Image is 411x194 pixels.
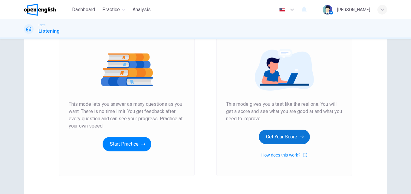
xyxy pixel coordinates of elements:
[337,6,370,13] div: [PERSON_NAME]
[24,4,56,16] img: OpenEnglish logo
[259,130,310,144] button: Get Your Score
[69,101,185,130] span: This mode lets you answer as many questions as you want. There is no time limit. You get feedback...
[38,23,45,27] span: IELTS
[133,6,151,13] span: Analysis
[100,4,128,15] button: Practice
[261,151,307,159] button: How does this work?
[72,6,95,13] span: Dashboard
[24,4,70,16] a: OpenEnglish logo
[103,137,151,151] button: Start Practice
[226,101,342,122] span: This mode gives you a test like the real one. You will get a score and see what you are good at a...
[102,6,120,13] span: Practice
[70,4,97,15] button: Dashboard
[323,5,332,15] img: Profile picture
[130,4,153,15] button: Analysis
[278,8,286,12] img: en
[38,27,60,35] h1: Listening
